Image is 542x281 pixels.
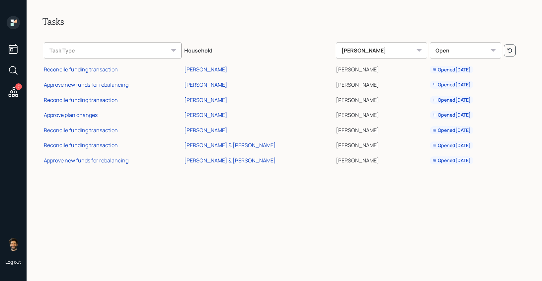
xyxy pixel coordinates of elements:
div: Approve plan changes [44,111,98,119]
div: Opened [DATE] [432,81,471,88]
div: [PERSON_NAME] & [PERSON_NAME] [184,157,276,164]
div: Log out [5,259,21,265]
h2: Tasks [42,16,526,27]
div: Approve new funds for rebalancing [44,157,128,164]
div: Opened [DATE] [432,97,471,103]
div: Opened [DATE] [432,66,471,73]
div: [PERSON_NAME] [184,111,227,119]
div: Reconcile funding transaction [44,127,118,134]
img: eric-schwartz-headshot.png [7,237,20,251]
th: Household [183,38,335,61]
div: 7 [15,83,22,90]
td: [PERSON_NAME] [335,61,428,76]
div: Reconcile funding transaction [44,66,118,73]
td: [PERSON_NAME] [335,152,428,167]
div: [PERSON_NAME] [184,66,227,73]
div: [PERSON_NAME] & [PERSON_NAME] [184,141,276,149]
div: Open [430,43,502,58]
div: [PERSON_NAME] [184,127,227,134]
td: [PERSON_NAME] [335,106,428,122]
div: Opened [DATE] [432,127,471,134]
div: Approve new funds for rebalancing [44,81,128,88]
td: [PERSON_NAME] [335,137,428,152]
div: [PERSON_NAME] [184,96,227,104]
div: Reconcile funding transaction [44,96,118,104]
div: Task Type [44,43,182,58]
td: [PERSON_NAME] [335,91,428,107]
div: [PERSON_NAME] [184,81,227,88]
div: Opened [DATE] [432,157,471,164]
td: [PERSON_NAME] [335,76,428,91]
div: Opened [DATE] [432,112,471,118]
div: Reconcile funding transaction [44,141,118,149]
div: Opened [DATE] [432,142,471,149]
td: [PERSON_NAME] [335,122,428,137]
div: [PERSON_NAME] [336,43,427,58]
